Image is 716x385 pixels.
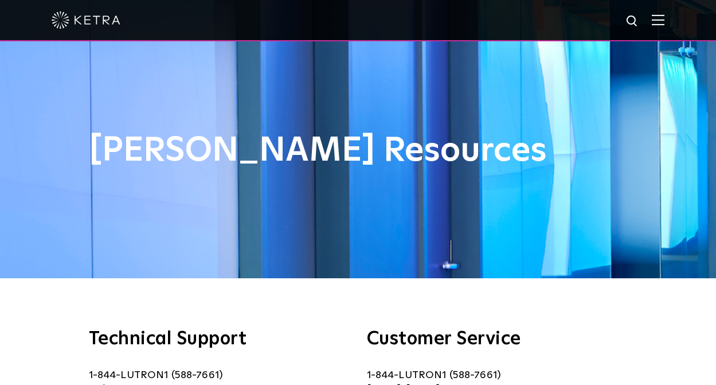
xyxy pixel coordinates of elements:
[52,11,120,29] img: ketra-logo-2019-white
[367,330,628,348] h3: Customer Service
[89,330,350,348] h3: Technical Support
[625,14,640,29] img: search icon
[652,14,664,25] img: Hamburger%20Nav.svg
[89,132,628,170] h1: [PERSON_NAME] Resources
